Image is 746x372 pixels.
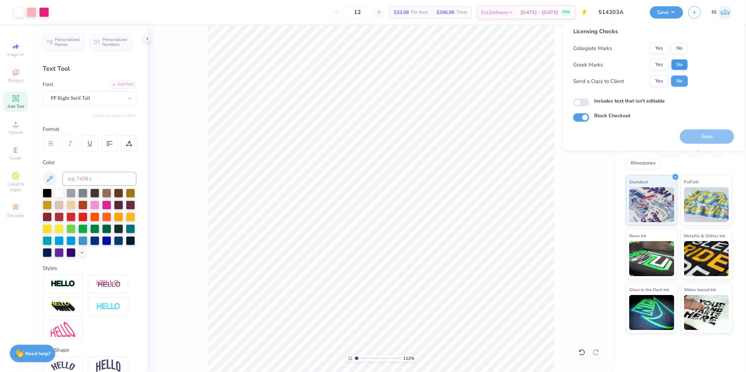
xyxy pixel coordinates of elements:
[573,77,624,85] div: Send a Copy to Client
[684,178,699,185] span: Puff Ink
[629,187,674,222] img: Standard
[3,181,28,192] span: Clipart & logos
[573,44,612,52] div: Collegiate Marks
[93,113,136,118] button: Switch to Greek Letters
[456,9,467,16] span: Total
[51,322,75,337] img: Free Distort
[8,78,23,83] span: Designs
[712,6,732,19] a: RI
[10,155,21,161] span: Greek
[9,129,23,135] span: Upload
[109,80,136,89] div: Add Font
[684,232,725,239] span: Metallic & Glitter Ink
[671,43,688,54] button: No
[593,5,645,19] input: Untitled Design
[629,286,669,293] span: Glow in the Dark Ink
[629,178,648,185] span: Standard
[712,8,717,16] span: RI
[8,52,24,57] span: Image AI
[51,301,75,313] img: 3d Illusion
[96,303,121,311] img: Negative Space
[344,6,371,19] input: – –
[626,158,660,169] div: Rhinestones
[43,346,136,354] div: Text Shape
[562,10,570,15] span: FREE
[573,61,603,69] div: Greek Marks
[629,232,646,239] span: Neon Ink
[650,43,668,54] button: Yes
[650,6,683,19] button: Save
[671,59,688,70] button: No
[51,280,75,288] img: Stroke
[629,295,674,330] img: Glow in the Dark Ink
[102,37,127,47] span: Personalized Numbers
[411,9,428,16] span: Per Item
[7,104,24,109] span: Add Text
[43,125,137,133] div: Format
[684,187,729,222] img: Puff Ink
[671,76,688,87] button: No
[650,59,668,70] button: Yes
[573,27,688,36] div: Licensing Checks
[650,76,668,87] button: Yes
[62,172,136,186] input: e.g. 7428 c
[684,286,716,293] span: Water based Ink
[43,80,53,89] label: Font
[43,159,136,167] div: Color
[403,355,414,362] span: 112 %
[481,9,508,16] span: Est. Delivery
[594,112,630,119] label: Block Checkout
[436,9,454,16] span: $396.96
[26,350,51,357] strong: Need help?
[55,37,80,47] span: Personalized Names
[684,295,729,330] img: Water based Ink
[43,264,136,272] div: Styles
[7,213,24,218] span: Decorate
[684,241,729,276] img: Metallic & Glitter Ink
[629,241,674,276] img: Neon Ink
[394,9,409,16] span: $33.08
[520,9,558,16] span: [DATE] - [DATE]
[51,362,75,371] img: Arc
[594,97,665,105] label: Includes text that isn't editable
[96,280,121,288] img: Shadow
[718,6,732,19] img: Renz Ian Igcasenza
[43,64,136,73] div: Text Tool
